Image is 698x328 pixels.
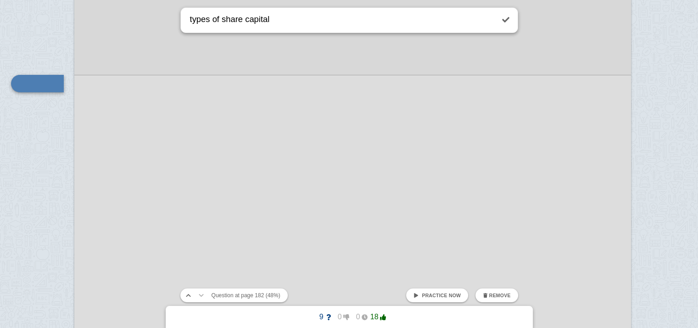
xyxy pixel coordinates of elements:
span: Remove [489,293,511,298]
span: Practice now [422,293,461,298]
span: 0 [331,313,349,321]
button: Remove [475,288,518,302]
span: 9 [313,313,331,321]
span: 0 [349,313,368,321]
button: Question at page 182 (48%) [208,288,284,302]
a: Practice now [406,288,468,302]
span: 18 [368,313,386,321]
button: 90018 [305,310,393,324]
